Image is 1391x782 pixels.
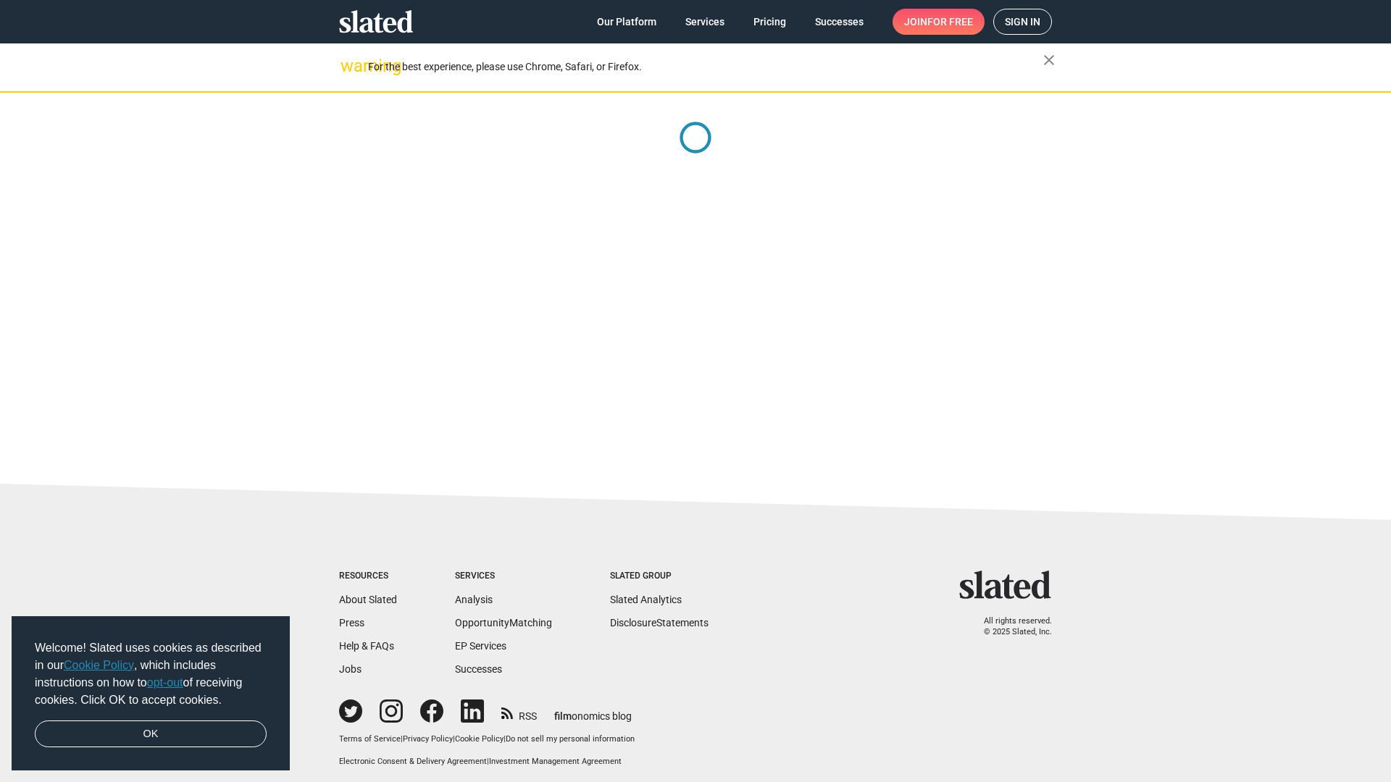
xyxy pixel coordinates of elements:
[341,57,358,75] mat-icon: warning
[35,639,267,709] span: Welcome! Slated uses cookies as described in our , which includes instructions on how to of recei...
[339,617,364,628] a: Press
[610,571,709,582] div: Slated Group
[904,9,973,35] span: Join
[455,640,506,652] a: EP Services
[893,9,985,35] a: Joinfor free
[927,9,973,35] span: for free
[610,594,682,605] a: Slated Analytics
[453,734,455,744] span: |
[1005,9,1040,34] span: Sign in
[742,9,798,35] a: Pricing
[554,698,632,723] a: filmonomics blog
[339,757,487,766] a: Electronic Consent & Delivery Agreement
[455,663,502,675] a: Successes
[339,663,362,675] a: Jobs
[685,9,724,35] span: Services
[12,616,290,771] div: cookieconsent
[504,734,506,744] span: |
[455,734,504,744] a: Cookie Policy
[501,701,537,723] a: RSS
[455,594,493,605] a: Analysis
[455,617,552,628] a: OpportunityMatching
[969,616,1052,637] p: All rights reserved. © 2025 Slated, Inc.
[554,710,572,722] span: film
[753,9,786,35] span: Pricing
[339,571,397,582] div: Resources
[815,9,864,35] span: Successes
[803,9,875,35] a: Successes
[585,9,668,35] a: Our Platform
[35,720,267,748] a: dismiss cookie message
[1040,51,1058,69] mat-icon: close
[339,594,397,605] a: About Slated
[455,571,552,582] div: Services
[610,617,709,628] a: DisclosureStatements
[487,757,489,766] span: |
[403,734,453,744] a: Privacy Policy
[993,9,1052,35] a: Sign in
[339,734,401,744] a: Terms of Service
[489,757,622,766] a: Investment Management Agreement
[339,640,394,652] a: Help & FAQs
[597,9,656,35] span: Our Platform
[64,659,134,671] a: Cookie Policy
[368,57,1043,77] div: For the best experience, please use Chrome, Safari, or Firefox.
[674,9,736,35] a: Services
[506,734,635,745] button: Do not sell my personal information
[147,676,183,689] a: opt-out
[401,734,403,744] span: |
